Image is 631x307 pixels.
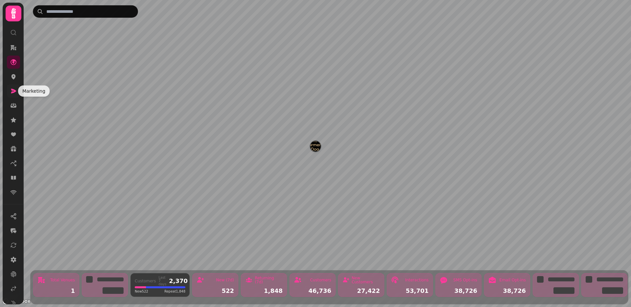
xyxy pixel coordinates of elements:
[169,278,188,284] div: 2,370
[37,288,75,294] div: 1
[245,288,283,294] div: 1,848
[310,278,331,282] div: Customers
[488,288,526,294] div: 38,726
[2,297,31,305] a: Mapbox logo
[135,289,148,294] span: New 522
[164,289,185,294] span: Repeat 1,848
[342,288,380,294] div: 27,422
[135,279,156,283] div: Customers
[440,288,477,294] div: 38,726
[197,288,234,294] div: 522
[405,278,429,282] div: Interactions
[294,288,331,294] div: 46,736
[500,278,526,282] div: Email Opt-ins
[310,141,321,153] div: Map marker
[310,141,321,152] button: The Farmers Dog
[216,278,234,282] div: New (7d)
[453,278,477,282] div: SMS Opt-ins
[352,276,380,284] div: New Customers
[255,276,283,284] div: Returning (7d)
[159,276,167,286] div: Last 7 days
[18,85,50,97] div: Marketing
[391,288,429,294] div: 53,701
[50,278,75,282] div: Total Venues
